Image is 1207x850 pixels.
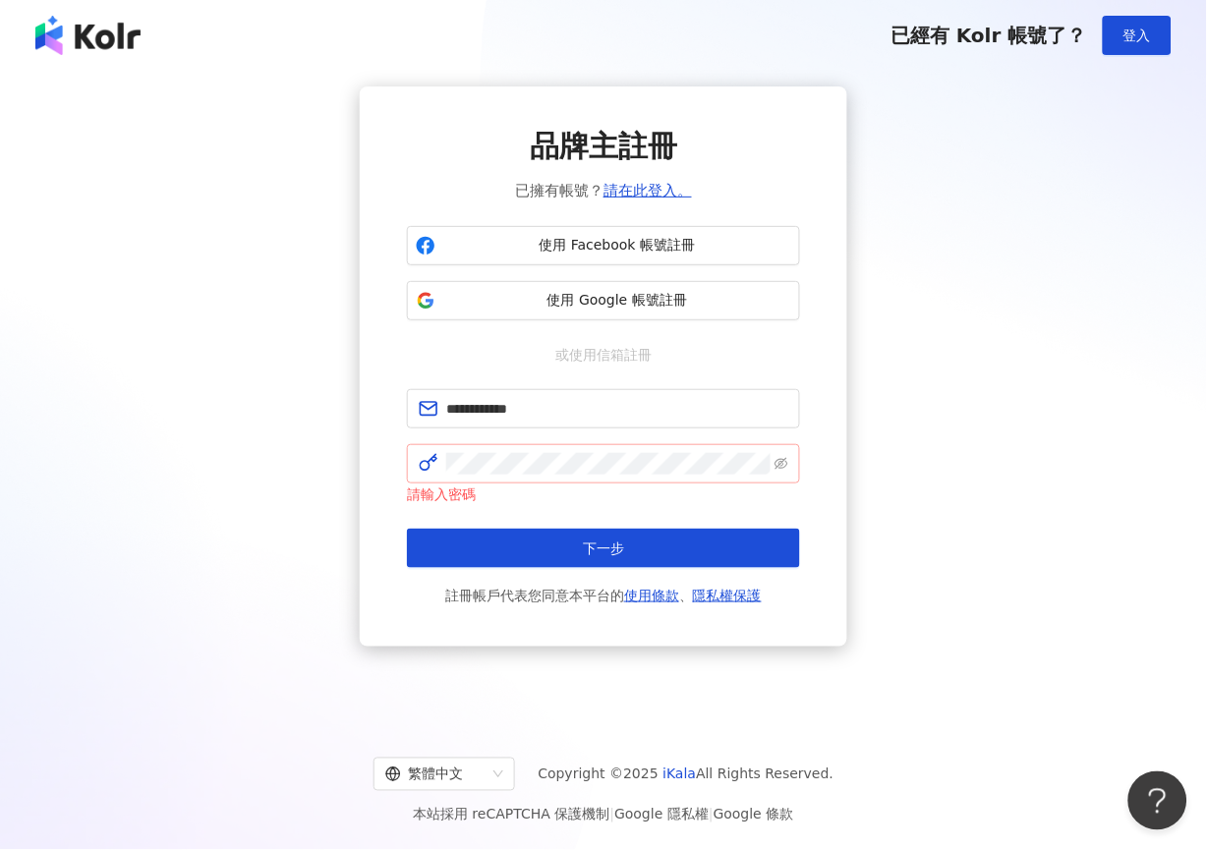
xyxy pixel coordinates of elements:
[445,584,762,607] span: 註冊帳戶代表您同意本平台的 、
[891,24,1087,47] span: 已經有 Kolr 帳號了？
[539,763,834,786] span: Copyright © 2025 All Rights Reserved.
[663,766,697,782] a: iKala
[407,529,800,568] button: 下一步
[709,807,714,822] span: |
[614,807,709,822] a: Google 隱私權
[443,291,791,311] span: 使用 Google 帳號註冊
[603,182,692,199] a: 請在此登入。
[610,807,615,822] span: |
[443,236,791,255] span: 使用 Facebook 帳號註冊
[407,483,800,505] div: 請輸入密碼
[624,588,679,603] a: 使用條款
[407,226,800,265] button: 使用 Facebook 帳號註冊
[542,344,665,366] span: 或使用信箱註冊
[385,759,486,790] div: 繁體中文
[1103,16,1172,55] button: 登入
[407,281,800,320] button: 使用 Google 帳號註冊
[775,457,788,471] span: eye-invisible
[413,803,793,826] span: 本站採用 reCAPTCHA 保護機制
[583,540,624,556] span: 下一步
[693,588,762,603] a: 隱私權保護
[1128,771,1187,830] iframe: Help Scout Beacon - Open
[530,126,677,167] span: 品牌主註冊
[515,179,692,202] span: 已擁有帳號？
[35,16,141,55] img: logo
[714,807,794,822] a: Google 條款
[1123,28,1151,43] span: 登入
